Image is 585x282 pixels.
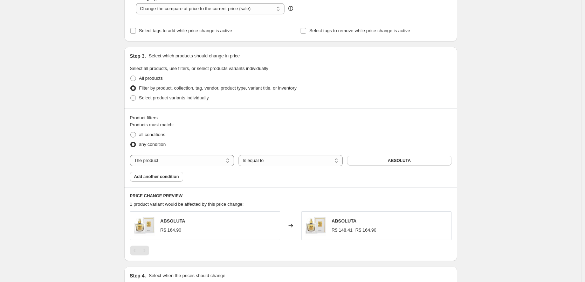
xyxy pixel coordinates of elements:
nav: Pagination [130,246,149,255]
span: Select tags to add while price change is active [139,28,232,33]
strike: R$ 164.90 [356,227,377,234]
button: Add another condition [130,172,183,182]
div: R$ 164.90 [160,227,181,234]
p: Select when the prices should change [149,272,225,279]
span: ABSOLUTA [388,158,411,163]
span: Products must match: [130,122,174,127]
h2: Step 4. [130,272,146,279]
img: absoluta_1600x1600_fill_ffffff_80x.webp [305,215,326,236]
p: Select which products should change in price [149,52,240,59]
span: ABSOLUTA [160,218,185,224]
h6: PRICE CHANGE PREVIEW [130,193,452,199]
button: ABSOLUTA [347,156,451,165]
span: ABSOLUTA [332,218,357,224]
span: Filter by product, collection, tag, vendor, product type, variant title, or inventory [139,85,297,91]
span: 1 product variant would be affected by this price change: [130,202,244,207]
h2: Step 3. [130,52,146,59]
span: any condition [139,142,166,147]
span: Select tags to remove while price change is active [309,28,410,33]
img: absoluta_1600x1600_fill_ffffff_80x.webp [134,215,155,236]
span: all conditions [139,132,165,137]
span: Add another condition [134,174,179,179]
div: R$ 148.41 [332,227,353,234]
span: All products [139,76,163,81]
span: Select product variants individually [139,95,209,100]
div: help [287,5,294,12]
div: Product filters [130,114,452,121]
span: Select all products, use filters, or select products variants individually [130,66,268,71]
